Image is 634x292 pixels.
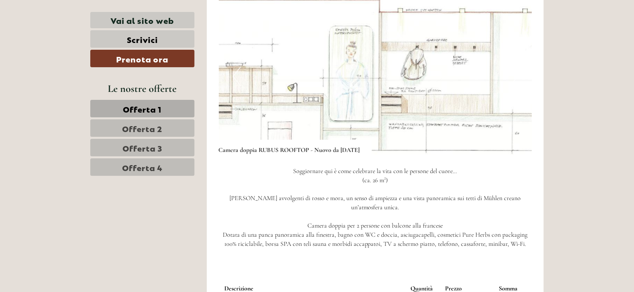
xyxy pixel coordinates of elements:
[6,21,110,46] div: Buon giorno, come possiamo aiutarla?
[122,162,163,173] span: Offerta 4
[134,6,179,19] div: mercoledì
[90,81,194,96] div: Le nostre offerte
[12,39,106,44] small: 12:38
[90,30,194,48] a: Scrivici
[123,123,163,134] span: Offerta 2
[123,142,162,153] span: Offerta 3
[219,140,372,155] div: Camera doppia RUBUS ROOFTOP - Nuovo da [DATE]
[219,167,532,249] p: Soggiornare qui è come celebrare la vita con le persone del cuore… (ca. 26 m²) [PERSON_NAME] avvo...
[90,50,194,67] a: Prenota ora
[510,66,518,86] button: Next
[233,66,241,86] button: Previous
[90,12,194,28] a: Vai al sito web
[266,206,313,224] button: Invia
[12,23,106,29] div: [GEOGRAPHIC_DATA]
[123,103,162,114] span: Offerta 1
